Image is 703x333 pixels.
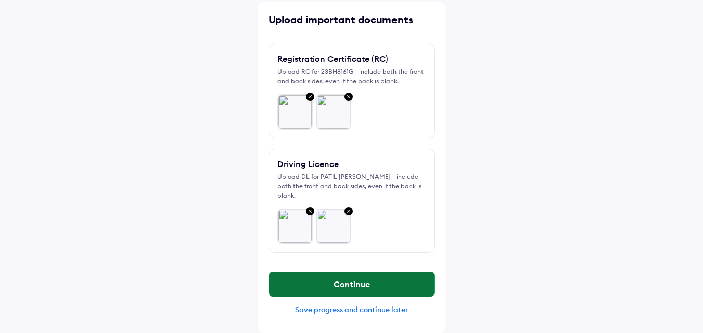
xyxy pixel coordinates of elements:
[278,95,312,129] img: 781c60c6-5184-4ac9-acc2-e6abef2784d1
[304,205,316,219] img: close-grey-bg.svg
[269,272,434,297] button: Continue
[278,209,312,244] img: b54faf09-ab83-4d49-be3b-e78551e91f4f
[277,53,388,65] div: Registration Certificate (RC)
[269,12,435,27] div: Upload important documents
[269,305,435,314] div: Save progress and continue later
[342,205,355,219] img: close-grey-bg.svg
[277,67,426,86] div: Upload RC for 23BH8161G - include both the front and back sides, even if the back is blank.
[316,209,351,244] img: a920a932-911f-4864-9a16-1676bcdea270
[277,172,426,200] div: Upload DL for PATIL [PERSON_NAME] - include both the front and back sides, even if the back is bl...
[316,95,351,129] img: 7b5921e3-8e64-4516-99c0-2d1a4829048f
[277,158,339,170] div: Driving Licence
[342,91,355,104] img: close-grey-bg.svg
[304,91,316,104] img: close-grey-bg.svg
